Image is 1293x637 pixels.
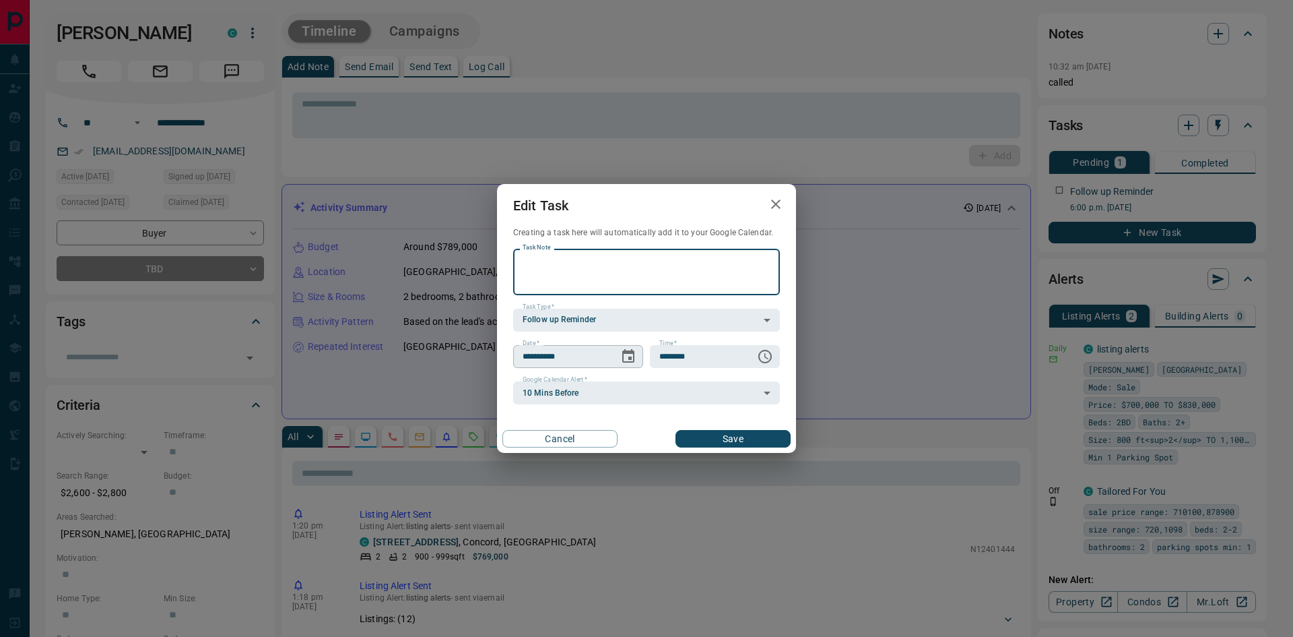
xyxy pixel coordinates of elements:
[513,227,780,239] p: Creating a task here will automatically add it to your Google Calendar.
[523,243,550,252] label: Task Note
[615,343,642,370] button: Choose date, selected date is Sep 16, 2025
[523,303,554,311] label: Task Type
[675,430,791,448] button: Save
[513,382,780,404] div: 10 Mins Before
[497,184,585,227] h2: Edit Task
[513,309,780,332] div: Follow up Reminder
[523,375,587,384] label: Google Calendar Alert
[659,339,677,348] label: Time
[752,343,778,370] button: Choose time, selected time is 6:00 PM
[502,430,618,448] button: Cancel
[523,339,539,348] label: Date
